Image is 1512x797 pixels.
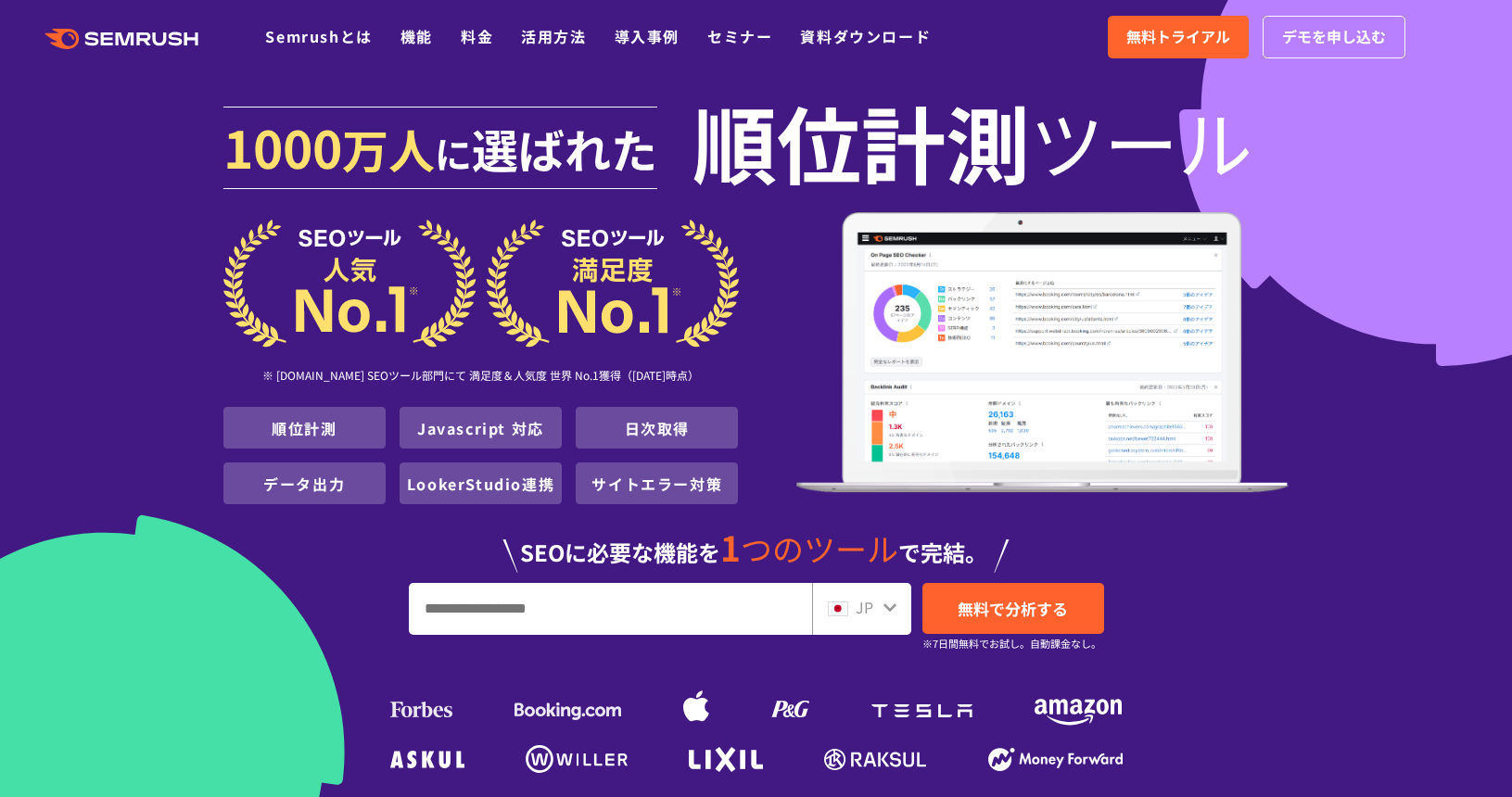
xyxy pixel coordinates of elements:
a: 活用方法 [521,25,586,47]
a: 無料トライアル [1108,16,1249,58]
a: サイトエラー対策 [591,473,722,495]
span: に [435,126,472,180]
span: で完結。 [898,536,987,568]
a: Semrushとは [265,25,372,47]
span: JP [856,596,873,618]
span: 1000 [223,109,342,183]
span: デモを申し込む [1282,25,1386,49]
input: URL、キーワードを入力してください [410,584,811,634]
span: 1 [720,522,741,572]
a: 機能 [400,25,433,47]
span: 万人 [342,115,435,182]
span: 無料で分析する [958,597,1068,620]
a: 順位計測 [272,417,337,439]
a: 導入事例 [615,25,680,47]
a: データ出力 [263,473,345,495]
div: ※ [DOMAIN_NAME] SEOツール部門にて 満足度＆人気度 世界 No.1獲得（[DATE]時点） [223,348,739,407]
a: 料金 [461,25,493,47]
span: 選ばれた [472,115,657,182]
a: 日次取得 [625,417,690,439]
small: ※7日間無料でお試し。自動課金なし。 [922,635,1101,652]
a: 資料ダウンロード [800,25,931,47]
span: つのツール [741,525,898,571]
a: 無料で分析する [922,583,1104,634]
a: セミナー [707,25,772,47]
a: Javascript 対応 [417,417,544,439]
a: LookerStudio連携 [407,473,554,495]
span: 無料トライアル [1126,25,1230,49]
span: ツール [1030,104,1252,178]
div: SEOに必要な機能を [223,512,1290,573]
a: デモを申し込む [1263,16,1405,58]
span: 順位計測 [692,104,1030,178]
